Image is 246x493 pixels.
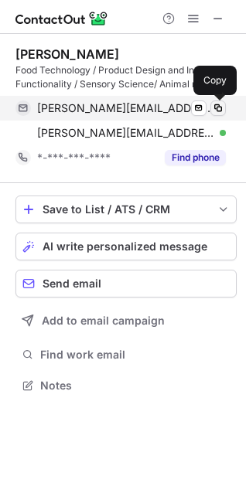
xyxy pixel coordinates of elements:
button: AI write personalized message [15,233,237,260]
span: AI write personalized message [43,240,207,253]
button: Find work email [15,344,237,365]
div: Food Technology / Product Design and Ingredient Functionality / Sensory Science/ Animal nutrition... [15,63,237,91]
button: Add to email campaign [15,307,237,335]
span: [PERSON_NAME][EMAIL_ADDRESS][DOMAIN_NAME] [37,101,214,115]
button: Notes [15,375,237,396]
span: Send email [43,277,101,290]
button: Reveal Button [165,150,226,165]
span: Add to email campaign [42,314,165,327]
img: ContactOut v5.3.10 [15,9,108,28]
button: Send email [15,270,237,297]
span: Find work email [40,348,231,362]
div: [PERSON_NAME] [15,46,119,62]
span: Notes [40,379,231,393]
button: save-profile-one-click [15,195,237,223]
span: [PERSON_NAME][EMAIL_ADDRESS][DOMAIN_NAME] [37,126,214,140]
div: Save to List / ATS / CRM [43,203,210,216]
